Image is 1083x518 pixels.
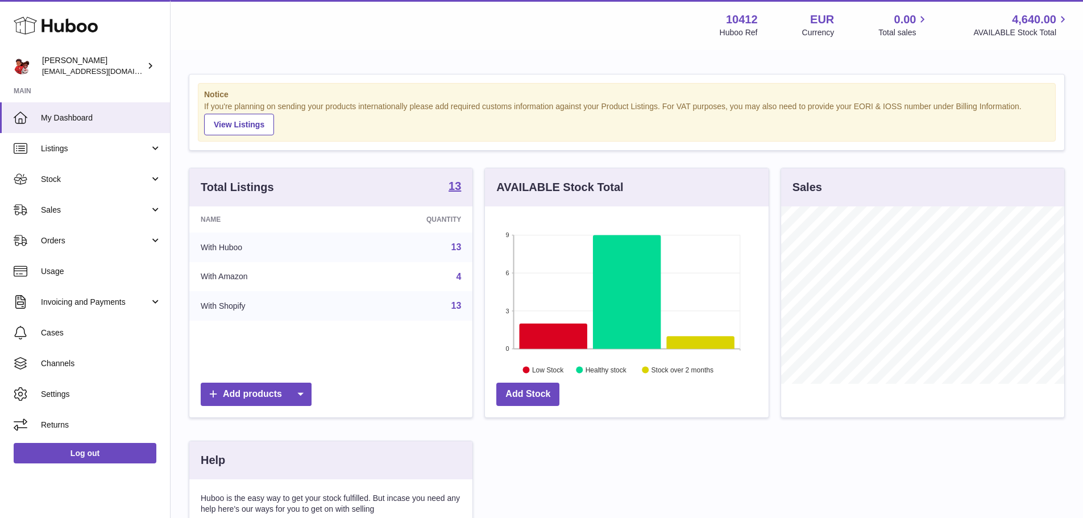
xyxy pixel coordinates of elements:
text: Low Stock [532,366,564,374]
a: View Listings [204,114,274,135]
span: Settings [41,389,161,400]
span: Listings [41,143,150,154]
span: 0.00 [894,12,916,27]
img: internalAdmin-10412@internal.huboo.com [14,57,31,74]
span: Returns [41,420,161,430]
span: My Dashboard [41,113,161,123]
h3: Sales [792,180,822,195]
text: 3 [506,307,509,314]
a: 4 [456,272,461,281]
span: Total sales [878,27,929,38]
strong: Notice [204,89,1049,100]
a: 13 [449,180,461,194]
a: 0.00 Total sales [878,12,929,38]
h3: Total Listings [201,180,274,195]
h3: AVAILABLE Stock Total [496,180,623,195]
a: 13 [451,301,462,310]
a: Log out [14,443,156,463]
h3: Help [201,453,225,468]
span: Usage [41,266,161,277]
span: 4,640.00 [1012,12,1056,27]
text: 0 [506,345,509,352]
span: Stock [41,174,150,185]
strong: 10412 [726,12,758,27]
text: Healthy stock [586,366,627,374]
span: Sales [41,205,150,216]
text: 6 [506,270,509,276]
div: [PERSON_NAME] [42,55,144,77]
p: Huboo is the easy way to get your stock fulfilled. But incase you need any help here's our ways f... [201,493,461,515]
a: Add products [201,383,312,406]
span: AVAILABLE Stock Total [973,27,1069,38]
span: [EMAIL_ADDRESS][DOMAIN_NAME] [42,67,167,76]
div: Currency [802,27,835,38]
span: Invoicing and Payments [41,297,150,308]
td: With Amazon [189,262,345,292]
strong: 13 [449,180,461,192]
span: Cases [41,328,161,338]
div: If you're planning on sending your products internationally please add required customs informati... [204,101,1049,135]
text: 9 [506,231,509,238]
text: Stock over 2 months [652,366,713,374]
span: Orders [41,235,150,246]
span: Channels [41,358,161,369]
td: With Shopify [189,291,345,321]
a: 13 [451,242,462,252]
a: Add Stock [496,383,559,406]
div: Huboo Ref [720,27,758,38]
th: Quantity [345,206,473,233]
strong: EUR [810,12,834,27]
a: 4,640.00 AVAILABLE Stock Total [973,12,1069,38]
th: Name [189,206,345,233]
td: With Huboo [189,233,345,262]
